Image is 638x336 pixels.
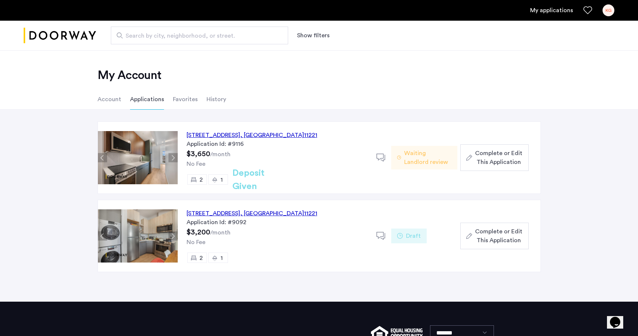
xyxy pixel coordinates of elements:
[187,140,368,148] div: Application Id: #9116
[187,229,210,236] span: $3,200
[187,161,205,167] span: No Fee
[232,167,291,193] h2: Deposit Given
[240,132,304,138] span: , [GEOGRAPHIC_DATA]
[297,31,330,40] button: Show or hide filters
[98,89,121,110] li: Account
[98,209,178,263] img: Apartment photo
[187,131,317,140] div: [STREET_ADDRESS] 11221
[168,232,178,241] button: Next apartment
[221,255,223,261] span: 1
[199,177,203,183] span: 2
[210,151,231,157] sub: /month
[210,230,231,236] sub: /month
[207,89,226,110] li: History
[404,149,451,167] span: Waiting Landlord review
[187,209,317,218] div: [STREET_ADDRESS] 11221
[530,6,573,15] a: My application
[221,177,223,183] span: 1
[460,223,528,249] button: button
[98,232,107,241] button: Previous apartment
[98,68,541,83] h2: My Account
[240,210,304,216] span: , [GEOGRAPHIC_DATA]
[583,6,592,15] a: Favorites
[168,153,178,162] button: Next apartment
[187,150,210,158] span: $3,650
[130,89,164,110] li: Applications
[111,27,288,44] input: Apartment Search
[98,131,178,184] img: Apartment photo
[199,255,203,261] span: 2
[24,22,96,49] a: Cazamio logo
[607,306,631,329] iframe: chat widget
[475,227,522,245] span: Complete or Edit This Application
[460,144,528,171] button: button
[187,218,368,227] div: Application Id: #9092
[187,239,205,245] span: No Fee
[98,153,107,162] button: Previous apartment
[173,89,198,110] li: Favorites
[126,31,267,40] span: Search by city, neighborhood, or street.
[24,22,96,49] img: logo
[603,4,614,16] div: KG
[406,232,421,240] span: Draft
[475,149,522,167] span: Complete or Edit This Application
